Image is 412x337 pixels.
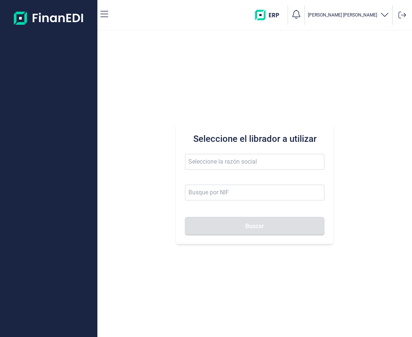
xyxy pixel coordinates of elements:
img: erp [255,10,285,20]
span: Buscar [245,223,264,229]
h3: Seleccione el librador a utilizar [185,133,324,145]
p: [PERSON_NAME] [PERSON_NAME] [308,12,377,18]
input: Seleccione la razón social [185,154,324,170]
button: Buscar [185,217,324,235]
button: [PERSON_NAME] [PERSON_NAME] [308,10,389,21]
input: Busque por NIF [185,185,324,200]
img: Logo de aplicación [14,6,84,30]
